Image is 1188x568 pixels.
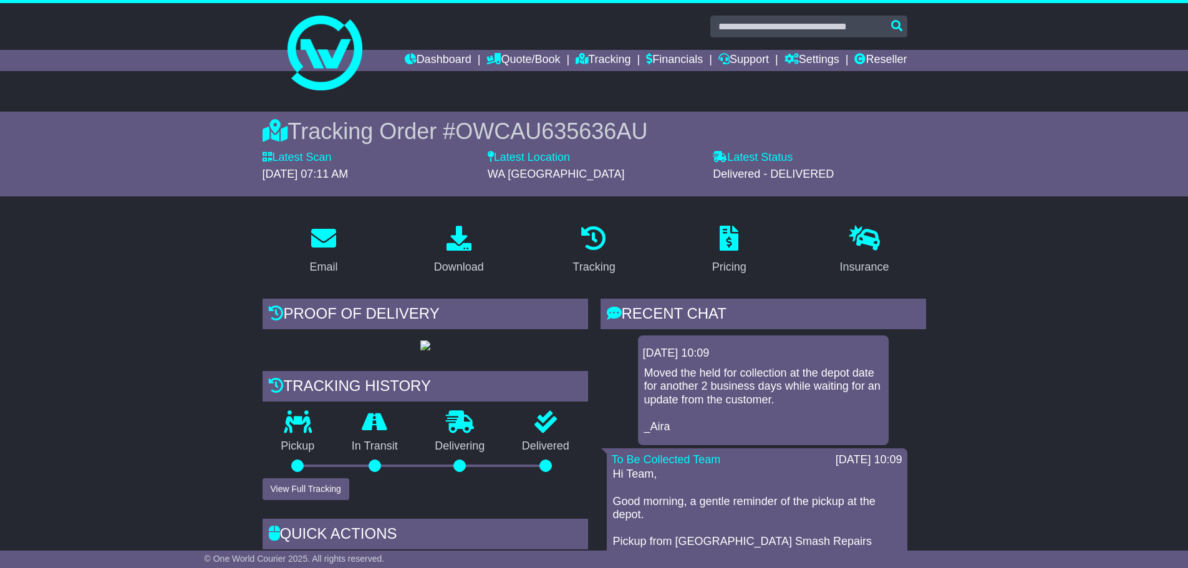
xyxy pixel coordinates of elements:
[503,440,588,453] p: Delivered
[455,118,647,144] span: OWCAU635636AU
[646,50,703,71] a: Financials
[263,440,334,453] p: Pickup
[576,50,630,71] a: Tracking
[644,367,882,434] p: Moved the held for collection at the depot date for another 2 business days while waiting for an ...
[488,168,625,180] span: WA [GEOGRAPHIC_DATA]
[713,151,793,165] label: Latest Status
[486,50,560,71] a: Quote/Book
[840,259,889,276] div: Insurance
[420,340,430,350] img: GetPodImage
[426,221,492,280] a: Download
[263,299,588,332] div: Proof of Delivery
[643,347,884,360] div: [DATE] 10:09
[333,440,417,453] p: In Transit
[263,371,588,405] div: Tracking history
[836,453,902,467] div: [DATE] 10:09
[301,221,345,280] a: Email
[612,453,721,466] a: To Be Collected Team
[713,168,834,180] span: Delivered - DELIVERED
[488,151,570,165] label: Latest Location
[263,168,349,180] span: [DATE] 07:11 AM
[704,221,755,280] a: Pricing
[405,50,471,71] a: Dashboard
[785,50,839,71] a: Settings
[263,478,349,500] button: View Full Tracking
[572,259,615,276] div: Tracking
[601,299,926,332] div: RECENT CHAT
[205,554,385,564] span: © One World Courier 2025. All rights reserved.
[832,221,897,280] a: Insurance
[263,519,588,552] div: Quick Actions
[564,221,623,280] a: Tracking
[712,259,746,276] div: Pricing
[309,259,337,276] div: Email
[263,118,926,145] div: Tracking Order #
[854,50,907,71] a: Reseller
[417,440,504,453] p: Delivering
[718,50,769,71] a: Support
[434,259,484,276] div: Download
[263,151,332,165] label: Latest Scan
